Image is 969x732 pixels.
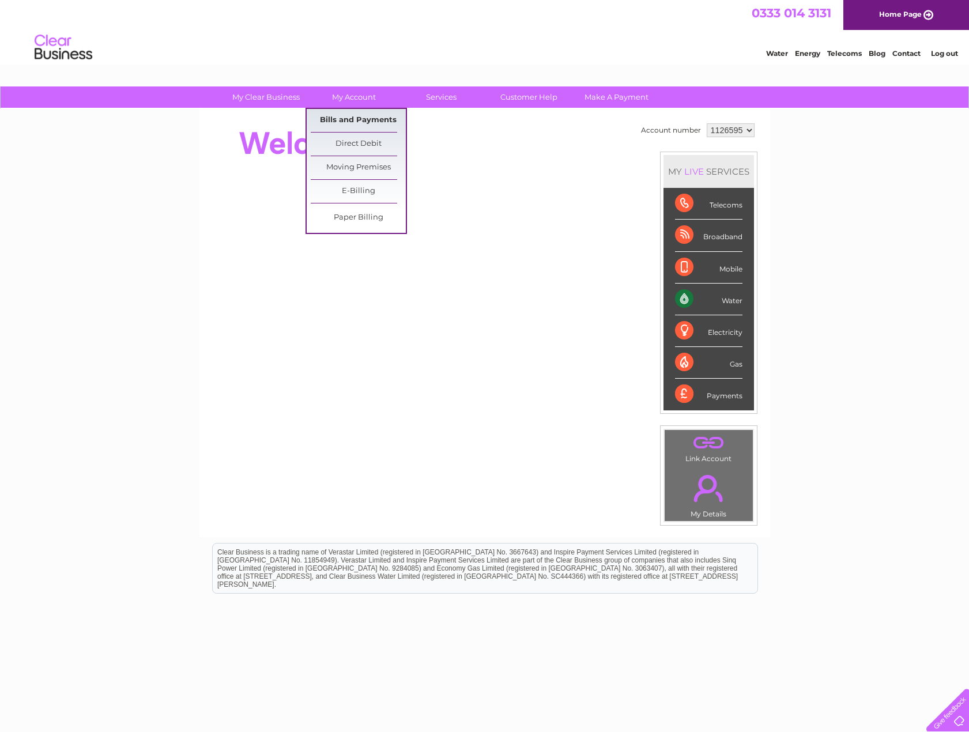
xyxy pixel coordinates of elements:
div: Gas [675,347,742,379]
a: Services [394,86,489,108]
a: Energy [795,49,820,58]
td: Link Account [664,429,753,466]
div: Broadband [675,220,742,251]
td: Account number [638,120,704,140]
img: logo.png [34,30,93,65]
div: LIVE [682,166,706,177]
a: . [668,433,750,453]
a: Bills and Payments [311,109,406,132]
a: Direct Debit [311,133,406,156]
a: Paper Billing [311,206,406,229]
a: Customer Help [481,86,576,108]
div: Mobile [675,252,742,284]
div: Telecoms [675,188,742,220]
a: My Clear Business [218,86,314,108]
div: MY SERVICES [663,155,754,188]
a: Make A Payment [569,86,664,108]
a: My Account [306,86,401,108]
a: Blog [869,49,885,58]
div: Payments [675,379,742,410]
a: . [668,468,750,508]
a: 0333 014 3131 [752,6,831,20]
a: Moving Premises [311,156,406,179]
a: Water [766,49,788,58]
a: Log out [931,49,958,58]
div: Water [675,284,742,315]
td: My Details [664,465,753,522]
div: Clear Business is a trading name of Verastar Limited (registered in [GEOGRAPHIC_DATA] No. 3667643... [213,6,757,56]
div: Electricity [675,315,742,347]
a: Telecoms [827,49,862,58]
a: Contact [892,49,921,58]
a: E-Billing [311,180,406,203]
